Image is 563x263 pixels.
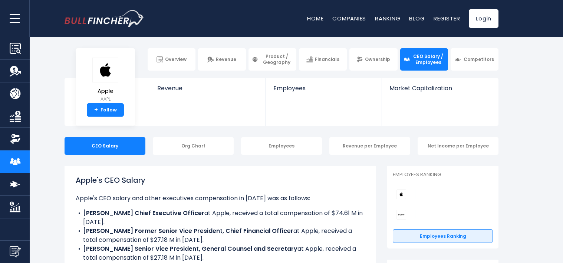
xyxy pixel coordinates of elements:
[273,85,374,92] span: Employees
[148,48,195,71] a: Overview
[92,57,119,104] a: Apple AAPL
[412,53,445,65] span: CEO Salary / Employees
[434,14,460,22] a: Register
[393,229,493,243] a: Employees Ranking
[150,78,266,104] a: Revenue
[451,48,498,71] a: Competitors
[92,88,118,94] span: Apple
[76,175,365,186] h1: Apple's CEO Salary
[469,9,498,28] a: Login
[329,137,410,155] div: Revenue per Employee
[76,194,365,203] p: Apple's CEO salary and other executives compensation in [DATE] was as follows:
[216,56,236,62] span: Revenue
[92,96,118,103] small: AAPL
[418,137,498,155] div: Net Income per Employee
[332,14,366,22] a: Companies
[389,85,490,92] span: Market Capitalization
[266,78,381,104] a: Employees
[153,137,234,155] div: Org Chart
[299,48,347,71] a: Financials
[157,85,259,92] span: Revenue
[260,53,293,65] span: Product / Geography
[10,133,21,145] img: Ownership
[76,227,365,244] li: at Apple, received a total compensation of $27.18 M in [DATE].
[248,48,296,71] a: Product / Geography
[241,137,322,155] div: Employees
[83,209,204,217] b: [PERSON_NAME] Chief Executive Officer
[198,48,246,71] a: Revenue
[83,227,293,235] b: [PERSON_NAME] Former Senior Vice President, Chief Financial Officer
[315,56,339,62] span: Financials
[65,10,144,27] img: bullfincher logo
[396,210,406,220] img: Sony Group Corporation competitors logo
[76,244,365,262] li: at Apple, received a total compensation of $27.18 M in [DATE].
[165,56,187,62] span: Overview
[382,78,498,104] a: Market Capitalization
[83,244,297,253] b: [PERSON_NAME] Senior Vice President, General Counsel and Secretary
[396,189,406,199] img: Apple competitors logo
[400,48,448,71] a: CEO Salary / Employees
[464,56,494,62] span: Competitors
[349,48,397,71] a: Ownership
[94,107,98,113] strong: +
[409,14,425,22] a: Blog
[65,137,145,155] div: CEO Salary
[65,10,144,27] a: Go to homepage
[375,14,400,22] a: Ranking
[76,209,365,227] li: at Apple, received a total compensation of $74.61 M in [DATE].
[393,172,493,178] p: Employees Ranking
[365,56,390,62] span: Ownership
[87,103,124,117] a: +Follow
[307,14,323,22] a: Home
